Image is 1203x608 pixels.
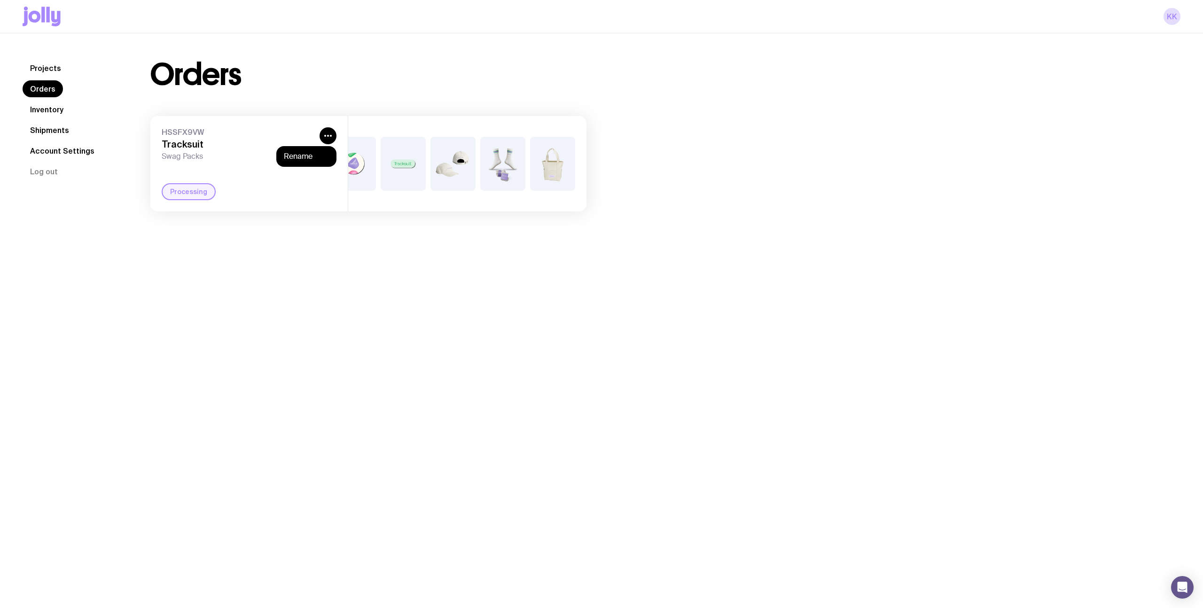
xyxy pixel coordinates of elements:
[162,183,216,200] div: Processing
[1171,576,1194,599] div: Open Intercom Messenger
[162,139,316,150] h3: Tracksuit
[284,152,329,161] button: Rename
[23,142,102,159] a: Account Settings
[23,80,63,97] a: Orders
[150,60,241,90] h1: Orders
[23,60,69,77] a: Projects
[23,122,77,139] a: Shipments
[23,163,65,180] button: Log out
[162,152,316,161] span: Swag Packs
[23,101,71,118] a: Inventory
[162,127,316,137] span: HSSFX9VW
[1164,8,1180,25] a: KK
